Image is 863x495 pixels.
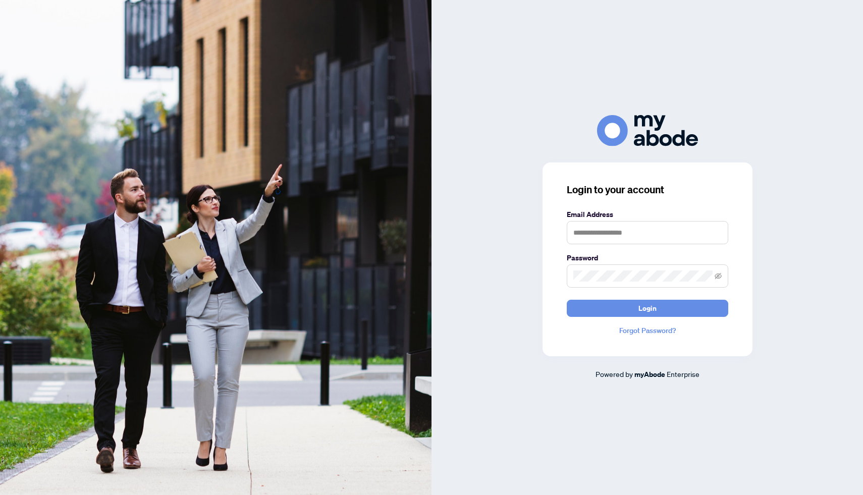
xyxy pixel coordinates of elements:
[567,252,728,263] label: Password
[667,369,699,378] span: Enterprise
[596,369,633,378] span: Powered by
[597,115,698,146] img: ma-logo
[715,272,722,280] span: eye-invisible
[567,183,728,197] h3: Login to your account
[567,325,728,336] a: Forgot Password?
[567,209,728,220] label: Email Address
[634,369,665,380] a: myAbode
[567,300,728,317] button: Login
[638,300,657,316] span: Login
